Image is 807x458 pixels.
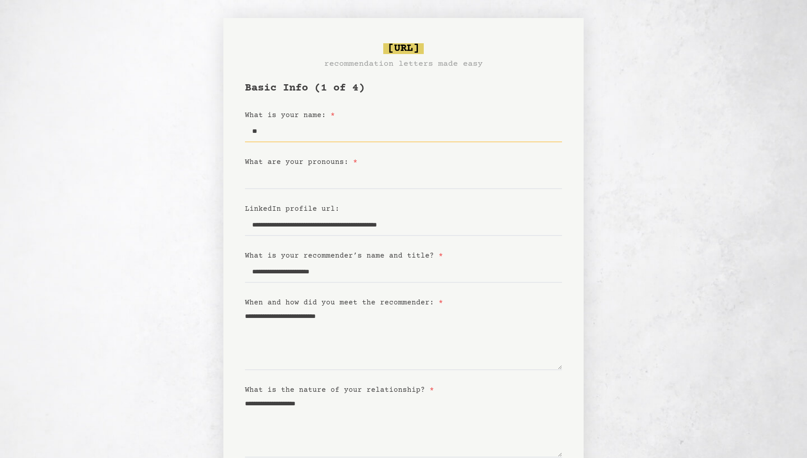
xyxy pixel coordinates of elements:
label: What is your name: [245,111,335,119]
label: What are your pronouns: [245,158,358,166]
label: LinkedIn profile url: [245,205,340,213]
span: [URL] [383,43,424,54]
h3: recommendation letters made easy [324,58,483,70]
h1: Basic Info (1 of 4) [245,81,562,95]
label: When and how did you meet the recommender: [245,299,443,307]
label: What is your recommender’s name and title? [245,252,443,260]
label: What is the nature of your relationship? [245,386,434,394]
